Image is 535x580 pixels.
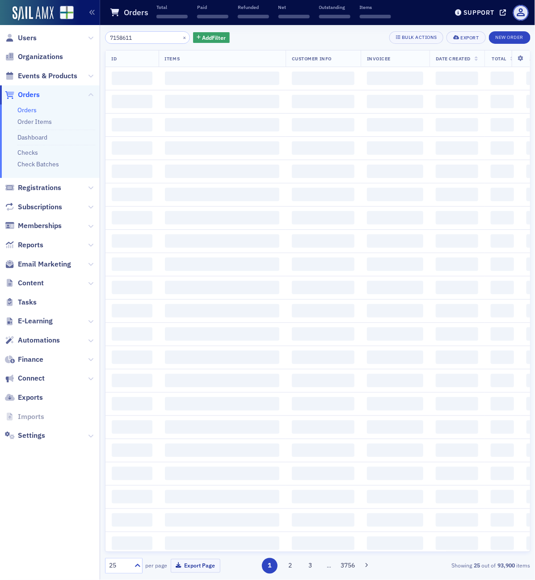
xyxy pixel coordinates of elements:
p: Total [156,4,188,10]
span: ‌ [491,211,514,224]
span: ‌ [165,211,280,224]
span: ‌ [367,141,423,155]
button: Export [447,31,485,44]
span: Total [492,55,507,62]
strong: 25 [472,562,482,570]
span: Registrations [18,183,61,193]
span: ‌ [367,165,423,178]
span: ‌ [292,513,354,527]
span: Email Marketing [18,259,71,269]
span: ‌ [238,15,269,18]
img: SailAMX [60,6,74,20]
span: ‌ [165,374,280,387]
span: Subscriptions [18,202,62,212]
span: Reports [18,240,43,250]
span: ‌ [112,513,152,527]
span: ‌ [112,211,152,224]
span: ‌ [112,420,152,434]
button: AddFilter [193,32,230,43]
span: ‌ [112,188,152,201]
span: ‌ [112,537,152,550]
span: ‌ [292,444,354,457]
span: ‌ [292,327,354,341]
span: ‌ [367,188,423,201]
button: Export Page [171,559,220,573]
span: ‌ [491,234,514,248]
span: ‌ [367,234,423,248]
span: ‌ [165,258,280,271]
span: Automations [18,335,60,345]
div: Export [461,35,479,40]
span: Date Created [436,55,471,62]
span: ‌ [292,188,354,201]
p: Net [278,4,310,10]
span: ‌ [165,397,280,411]
span: Events & Products [18,71,77,81]
p: Items [360,4,391,10]
span: Exports [18,393,43,402]
span: ‌ [165,281,280,294]
span: ‌ [436,397,478,411]
span: ‌ [436,118,478,131]
span: ‌ [165,165,280,178]
span: ‌ [292,397,354,411]
span: Imports [18,412,44,422]
span: ‌ [292,351,354,364]
span: Settings [18,431,45,440]
span: Profile [513,5,529,21]
span: ‌ [165,118,280,131]
span: ‌ [491,490,514,504]
span: ‌ [292,281,354,294]
p: Outstanding [319,4,350,10]
a: Connect [5,373,45,383]
a: Memberships [5,221,62,231]
span: ‌ [367,374,423,387]
span: ‌ [292,304,354,318]
span: ‌ [491,118,514,131]
a: View Homepage [54,6,74,21]
span: ‌ [165,351,280,364]
span: ‌ [292,118,354,131]
a: Tasks [5,297,37,307]
span: ‌ [292,211,354,224]
span: Users [18,33,37,43]
span: Invoicee [367,55,391,62]
span: ‌ [436,327,478,341]
span: ‌ [112,490,152,504]
button: Bulk Actions [389,31,443,44]
span: ‌ [319,15,350,18]
p: Refunded [238,4,269,10]
span: ‌ [436,281,478,294]
span: ‌ [436,141,478,155]
span: ‌ [112,304,152,318]
span: ‌ [367,304,423,318]
span: Content [18,278,44,288]
h1: Orders [124,7,148,18]
span: ‌ [367,281,423,294]
span: ‌ [367,72,423,85]
span: ‌ [292,467,354,480]
span: ‌ [367,467,423,480]
span: ‌ [436,490,478,504]
a: Orders [5,90,40,100]
span: E-Learning [18,316,53,326]
span: ‌ [165,188,280,201]
span: ‌ [112,327,152,341]
div: 25 [110,561,129,571]
span: ‌ [112,72,152,85]
a: Checks [17,148,38,157]
span: ‌ [165,490,280,504]
span: ‌ [112,351,152,364]
a: Reports [5,240,43,250]
button: 1 [262,558,278,574]
span: ‌ [292,95,354,108]
a: Subscriptions [5,202,62,212]
span: ‌ [112,95,152,108]
span: ‌ [491,304,514,318]
span: Items [165,55,180,62]
div: Showing out of items [395,562,530,570]
span: ‌ [292,537,354,550]
span: ‌ [436,374,478,387]
span: ‌ [165,141,280,155]
span: ‌ [112,118,152,131]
